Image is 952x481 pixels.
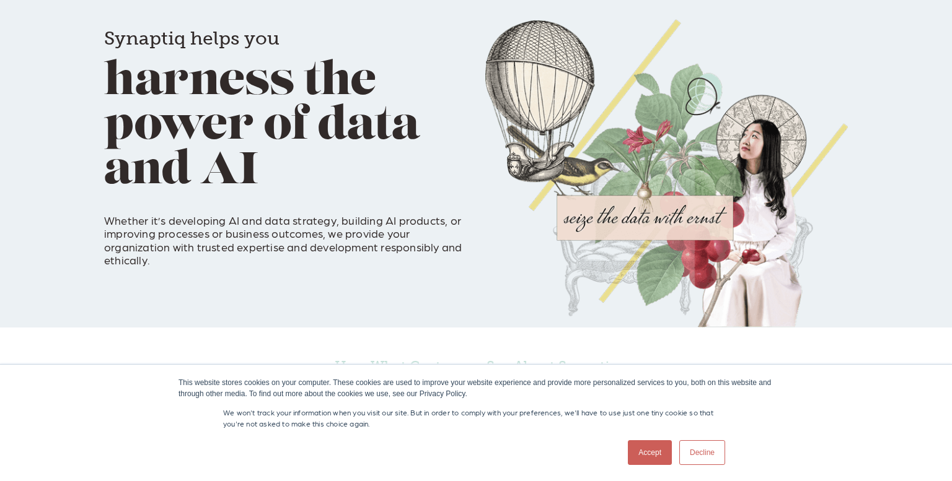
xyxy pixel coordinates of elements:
[259,278,420,309] iframe: Embedded CTA
[104,278,234,309] iframe: Embedded CTA
[178,377,773,399] div: This website stores cookies on your computer. These cookies are used to improve your website expe...
[104,27,280,50] span: Synaptiq helps you
[679,440,725,465] a: Decline
[141,358,811,375] h5: Hear What Customers Say About Synaptiq
[223,407,729,429] p: We won't track your information when you visit our site. But in order to comply with your prefere...
[104,11,467,194] h1: harness the power of data and AI
[104,200,467,267] p: Whether it’s developing AI and data strategy, building AI products, or improving processes or bus...
[485,19,848,327] img: Collage of girl, balloon, bird, and butterfly, with seize the data with ernst text
[628,440,672,465] a: Accept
